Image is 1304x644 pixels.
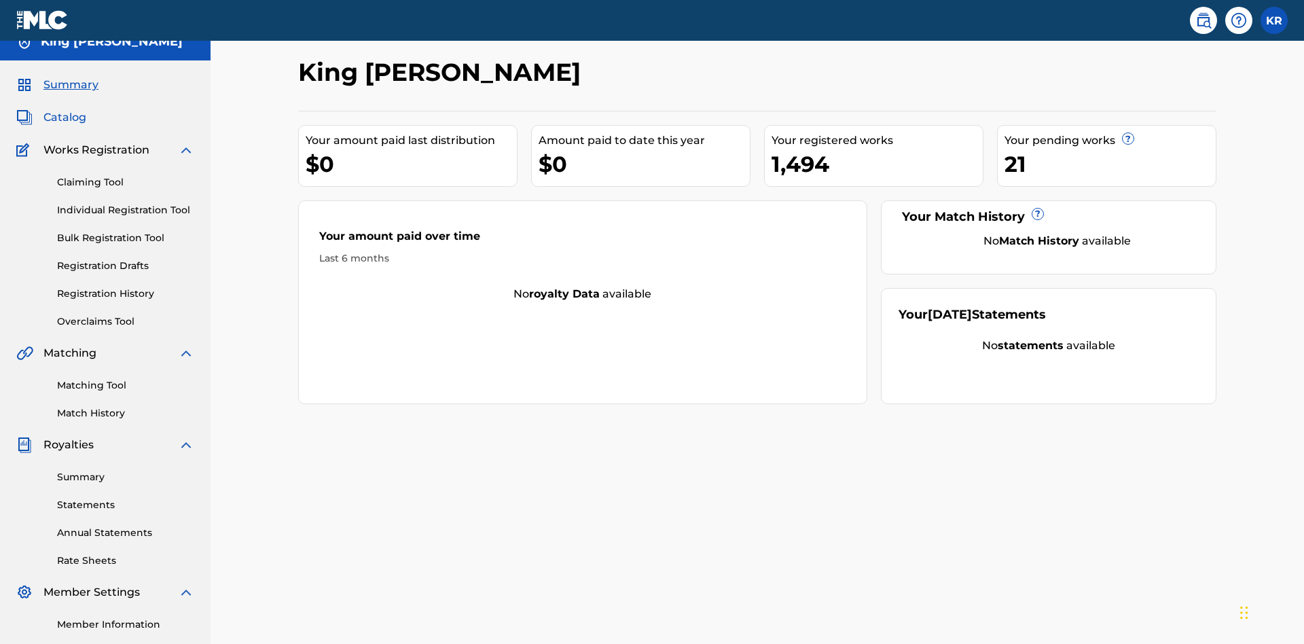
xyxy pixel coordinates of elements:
[57,378,194,393] a: Matching Tool
[1231,12,1247,29] img: help
[319,228,846,251] div: Your amount paid over time
[178,584,194,601] img: expand
[57,315,194,329] a: Overclaims Tool
[299,286,867,302] div: No available
[57,406,194,421] a: Match History
[43,437,94,453] span: Royalties
[1004,149,1216,179] div: 21
[772,132,983,149] div: Your registered works
[539,149,750,179] div: $0
[999,234,1079,247] strong: Match History
[306,149,517,179] div: $0
[529,287,600,300] strong: royalty data
[899,306,1046,324] div: Your Statements
[57,470,194,484] a: Summary
[43,142,149,158] span: Works Registration
[43,109,86,126] span: Catalog
[178,142,194,158] img: expand
[16,142,34,158] img: Works Registration
[57,259,194,273] a: Registration Drafts
[57,554,194,568] a: Rate Sheets
[41,34,183,50] h5: King McTesterson
[16,34,33,50] img: Accounts
[16,437,33,453] img: Royalties
[16,77,98,93] a: SummarySummary
[178,437,194,453] img: expand
[539,132,750,149] div: Amount paid to date this year
[1004,132,1216,149] div: Your pending works
[928,307,972,322] span: [DATE]
[57,287,194,301] a: Registration History
[16,345,33,361] img: Matching
[1032,209,1043,219] span: ?
[57,175,194,190] a: Claiming Tool
[899,338,1199,354] div: No available
[1261,7,1288,34] div: User Menu
[1123,133,1134,144] span: ?
[16,77,33,93] img: Summary
[298,57,587,88] h2: King [PERSON_NAME]
[57,231,194,245] a: Bulk Registration Tool
[16,109,86,126] a: CatalogCatalog
[16,584,33,601] img: Member Settings
[306,132,517,149] div: Your amount paid last distribution
[43,345,96,361] span: Matching
[319,251,846,266] div: Last 6 months
[1195,12,1212,29] img: search
[57,498,194,512] a: Statements
[178,345,194,361] img: expand
[16,10,69,30] img: MLC Logo
[16,109,33,126] img: Catalog
[998,339,1064,352] strong: statements
[1190,7,1217,34] a: Public Search
[1240,592,1248,633] div: Drag
[57,618,194,632] a: Member Information
[772,149,983,179] div: 1,494
[43,77,98,93] span: Summary
[899,208,1199,226] div: Your Match History
[916,233,1199,249] div: No available
[57,526,194,540] a: Annual Statements
[1236,579,1304,644] iframe: Chat Widget
[57,203,194,217] a: Individual Registration Tool
[1225,7,1252,34] div: Help
[43,584,140,601] span: Member Settings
